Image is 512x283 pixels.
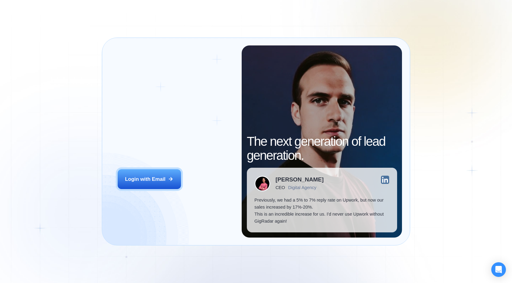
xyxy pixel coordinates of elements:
button: Login with Email [118,169,181,189]
div: [PERSON_NAME] [276,177,324,183]
div: Open Intercom Messenger [491,262,506,277]
h2: The next generation of lead generation. [247,134,397,163]
div: CEO [276,185,285,190]
div: Digital Agency [288,185,316,190]
div: Login with Email [125,176,165,183]
p: Previously, we had a 5% to 7% reply rate on Upwork, but now our sales increased by 17%-20%. This ... [254,197,389,225]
